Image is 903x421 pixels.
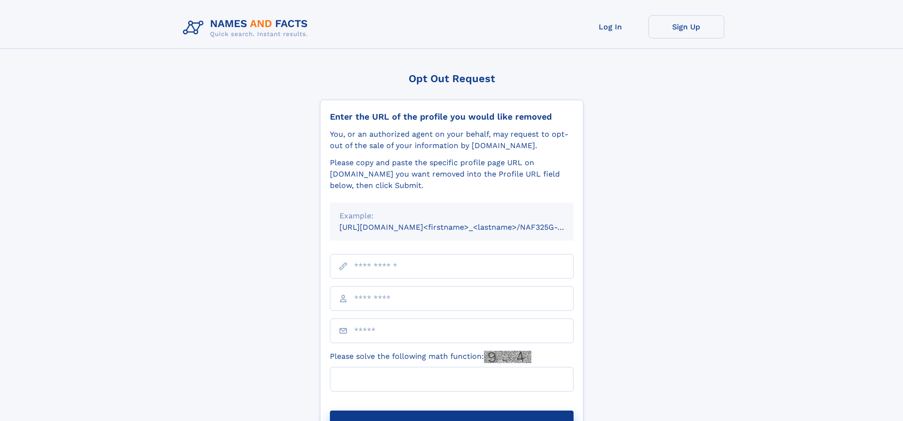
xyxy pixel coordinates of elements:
[339,210,564,222] div: Example:
[179,15,316,41] img: Logo Names and Facts
[648,15,724,38] a: Sign Up
[330,112,574,122] div: Enter the URL of the profile you would like removed
[330,129,574,151] div: You, or an authorized agent on your behalf, may request to opt-out of the sale of your informatio...
[320,73,584,84] div: Opt Out Request
[330,157,574,191] div: Please copy and paste the specific profile page URL on [DOMAIN_NAME] you want removed into the Pr...
[573,15,648,38] a: Log In
[339,223,592,232] small: [URL][DOMAIN_NAME]<firstname>_<lastname>/NAF325G-xxxxxxxx
[330,351,531,363] label: Please solve the following math function:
